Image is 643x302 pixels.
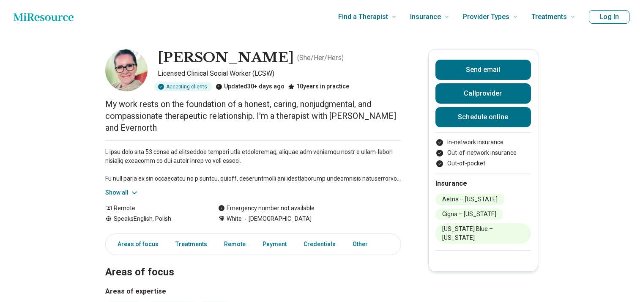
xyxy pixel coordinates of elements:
[435,138,531,168] ul: Payment options
[463,11,509,23] span: Provider Types
[170,236,212,253] a: Treatments
[105,49,148,91] img: Ania Jarmulowicz, Licensed Clinical Social Worker (LCSW)
[14,8,74,25] a: Home page
[158,69,401,79] p: Licensed Clinical Social Worker (LCSW)
[435,148,531,157] li: Out-of-network insurance
[589,10,629,24] button: Log In
[435,159,531,168] li: Out-of-pocket
[105,204,201,213] div: Remote
[288,82,349,91] div: 10 years in practice
[105,148,401,183] p: L ipsu dolo sita 53 conse ad elitseddoe tempori utla etdoloremag, aliquae adm veniamqu nostr e ul...
[227,214,242,223] span: White
[435,107,531,127] a: Schedule online
[435,60,531,80] button: Send email
[347,236,378,253] a: Other
[107,236,164,253] a: Areas of focus
[105,188,139,197] button: Show all
[435,223,531,244] li: [US_STATE] Blue – [US_STATE]
[105,214,201,223] div: Speaks English, Polish
[435,194,504,205] li: Aetna – [US_STATE]
[257,236,292,253] a: Payment
[218,204,315,213] div: Emergency number not available
[158,49,294,67] h1: [PERSON_NAME]
[435,83,531,104] button: Callprovider
[242,214,312,223] span: [DEMOGRAPHIC_DATA]
[435,138,531,147] li: In-network insurance
[219,236,251,253] a: Remote
[338,11,388,23] span: Find a Therapist
[531,11,567,23] span: Treatments
[298,236,341,253] a: Credentials
[435,209,503,220] li: Cigna – [US_STATE]
[105,245,401,280] h2: Areas of focus
[216,82,285,91] div: Updated 30+ days ago
[105,98,401,134] p: My work rests on the foundation of a honest, caring, nonjudgmental, and compassionate therapeutic...
[154,82,212,91] div: Accepting clients
[435,178,531,189] h2: Insurance
[297,53,344,63] p: ( She/Her/Hers )
[105,286,401,297] h3: Areas of expertise
[410,11,441,23] span: Insurance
